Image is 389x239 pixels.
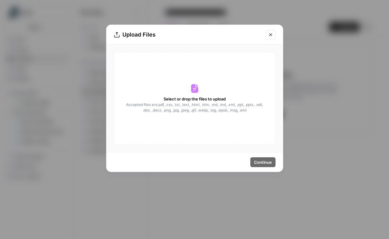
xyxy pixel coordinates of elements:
[266,30,276,40] button: Close modal
[254,159,272,165] span: Continue
[114,30,262,39] div: Upload Files
[126,102,264,113] span: Accepted files are .pdf, .csv, .txt, .text, .html, .htm, .md, .md, .xml, .ppt, .pptx, .odt, .doc,...
[164,96,226,102] span: Select or drop the files to upload
[250,157,276,167] button: Continue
